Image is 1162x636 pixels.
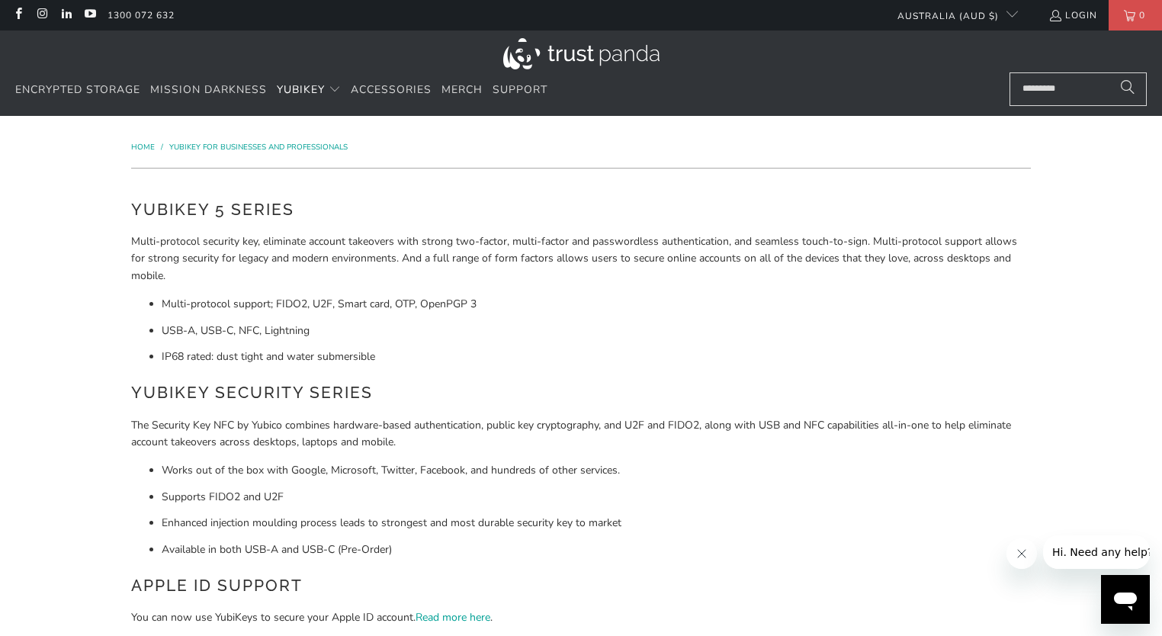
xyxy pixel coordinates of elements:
span: Accessories [351,82,432,97]
a: Home [131,142,157,153]
li: Available in both USB-A and USB-C (Pre-Order) [162,541,1031,558]
span: Mission Darkness [150,82,267,97]
a: Support [493,72,547,108]
a: Trust Panda Australia on Facebook [11,9,24,21]
iframe: Button to launch messaging window [1101,575,1150,624]
li: Multi-protocol support; FIDO2, U2F, Smart card, OTP, OpenPGP 3 [162,296,1031,313]
li: Supports FIDO2 and U2F [162,489,1031,506]
input: Search... [1010,72,1147,106]
p: You can now use YubiKeys to secure your Apple ID account. . [131,609,1031,626]
span: Merch [441,82,483,97]
a: 1300 072 632 [108,7,175,24]
li: IP68 rated: dust tight and water submersible [162,349,1031,365]
a: Login [1048,7,1097,24]
a: Trust Panda Australia on Instagram [35,9,48,21]
span: Home [131,142,155,153]
span: Encrypted Storage [15,82,140,97]
li: USB-A, USB-C, NFC, Lightning [162,323,1031,339]
p: The Security Key NFC by Yubico combines hardware-based authentication, public key cryptography, a... [131,417,1031,451]
a: Mission Darkness [150,72,267,108]
span: YubiKey [277,82,325,97]
button: Search [1109,72,1147,106]
li: Enhanced injection moulding process leads to strongest and most durable security key to market [162,515,1031,532]
a: Trust Panda Australia on YouTube [83,9,96,21]
nav: Translation missing: en.navigation.header.main_nav [15,72,547,108]
summary: YubiKey [277,72,341,108]
a: YubiKey for Businesses and Professionals [169,142,348,153]
iframe: Close message [1006,538,1037,569]
h2: Apple ID Support [131,573,1031,598]
a: Encrypted Storage [15,72,140,108]
p: Multi-protocol security key, eliminate account takeovers with strong two-factor, multi-factor and... [131,233,1031,284]
a: Merch [441,72,483,108]
h2: YubiKey Security Series [131,381,1031,405]
iframe: Message from company [1043,535,1150,569]
span: Support [493,82,547,97]
a: Trust Panda Australia on LinkedIn [59,9,72,21]
li: Works out of the box with Google, Microsoft, Twitter, Facebook, and hundreds of other services. [162,462,1031,479]
span: / [161,142,163,153]
a: Accessories [351,72,432,108]
span: Hi. Need any help? [9,11,110,23]
h2: YubiKey 5 Series [131,198,1031,222]
a: Read more here [416,610,490,625]
img: Trust Panda Australia [503,38,660,69]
